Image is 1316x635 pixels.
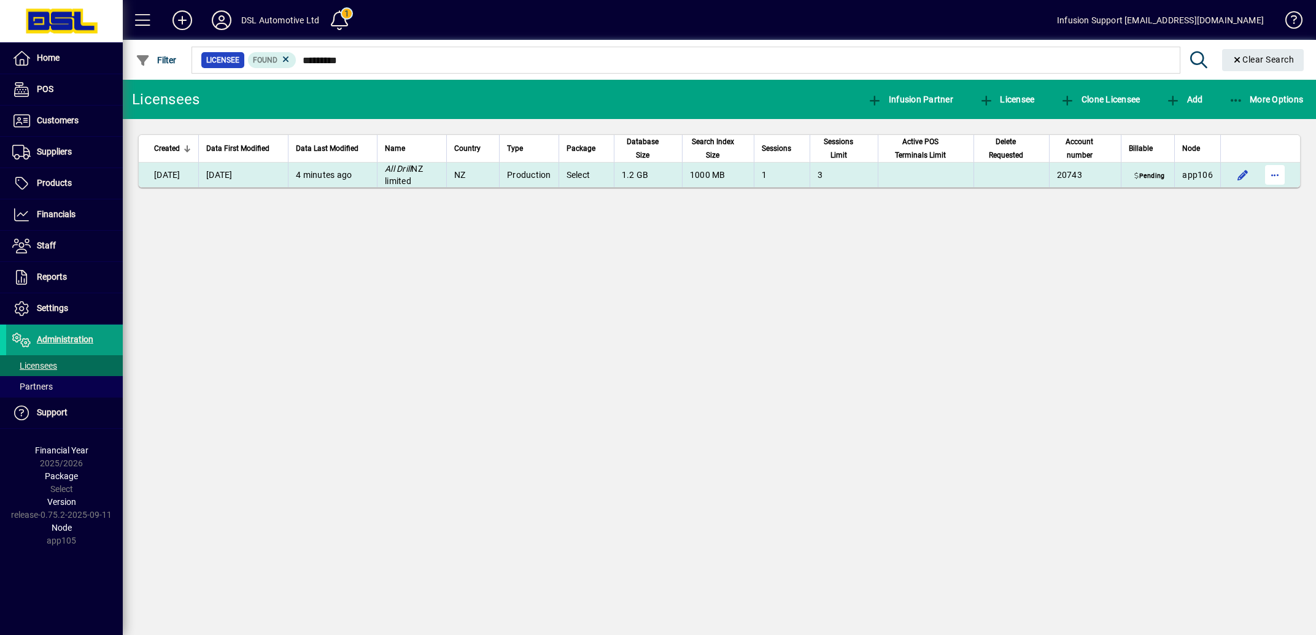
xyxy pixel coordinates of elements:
[1232,55,1295,64] span: Clear Search
[6,398,123,428] a: Support
[288,163,377,187] td: 4 minutes ago
[1057,10,1264,30] div: Infusion Support [EMAIL_ADDRESS][DOMAIN_NAME]
[37,272,67,282] span: Reports
[810,163,878,187] td: 3
[6,43,123,74] a: Home
[981,135,1042,162] div: Delete Requested
[206,54,239,66] span: Licensee
[682,163,754,187] td: 1000 MB
[12,382,53,391] span: Partners
[37,84,53,94] span: POS
[1182,142,1213,155] div: Node
[385,142,439,155] div: Name
[163,9,202,31] button: Add
[1163,88,1206,110] button: Add
[6,376,123,397] a: Partners
[1226,88,1307,110] button: More Options
[12,361,57,371] span: Licensees
[454,142,492,155] div: Country
[867,94,953,104] span: Infusion Partner
[296,142,370,155] div: Data Last Modified
[6,231,123,261] a: Staff
[385,142,405,155] span: Name
[37,334,93,344] span: Administration
[6,262,123,293] a: Reports
[52,523,72,533] span: Node
[1129,142,1167,155] div: Billable
[818,135,870,162] div: Sessions Limit
[1057,88,1143,110] button: Clone Licensee
[1233,165,1253,185] button: Edit
[622,135,675,162] div: Database Size
[754,163,810,187] td: 1
[6,137,123,167] a: Suppliers
[198,163,288,187] td: [DATE]
[614,163,682,187] td: 1.2 GB
[37,178,72,188] span: Products
[6,355,123,376] a: Licensees
[567,142,606,155] div: Package
[762,142,802,155] div: Sessions
[37,303,68,313] span: Settings
[202,9,241,31] button: Profile
[47,497,76,507] span: Version
[1276,2,1301,42] a: Knowledge Base
[1129,142,1153,155] span: Billable
[454,142,481,155] span: Country
[507,142,551,155] div: Type
[133,49,180,71] button: Filter
[1166,94,1202,104] span: Add
[1222,49,1304,71] button: Clear
[6,74,123,105] a: POS
[1229,94,1304,104] span: More Options
[136,55,177,65] span: Filter
[886,135,966,162] div: Active POS Terminals Limit
[397,164,411,174] em: Drill
[35,445,88,455] span: Financial Year
[818,135,859,162] span: Sessions Limit
[507,142,523,155] span: Type
[567,142,595,155] span: Package
[132,90,199,109] div: Licensees
[6,168,123,199] a: Products
[296,142,358,155] span: Data Last Modified
[385,164,423,186] span: NZ limited
[499,163,559,187] td: Production
[864,88,956,110] button: Infusion Partner
[37,115,79,125] span: Customers
[37,147,72,156] span: Suppliers
[6,293,123,324] a: Settings
[6,199,123,230] a: Financials
[37,209,75,219] span: Financials
[1057,135,1102,162] span: Account number
[1132,171,1167,181] span: Pending
[206,142,269,155] span: Data First Modified
[622,135,664,162] span: Database Size
[446,163,499,187] td: NZ
[1060,94,1140,104] span: Clone Licensee
[762,142,791,155] span: Sessions
[886,135,955,162] span: Active POS Terminals Limit
[690,135,735,162] span: Search Index Size
[37,407,68,417] span: Support
[690,135,746,162] div: Search Index Size
[6,106,123,136] a: Customers
[154,142,191,155] div: Created
[154,142,180,155] span: Created
[559,163,614,187] td: Select
[253,56,277,64] span: Found
[1057,135,1113,162] div: Account number
[979,94,1035,104] span: Licensee
[1182,142,1200,155] span: Node
[45,471,78,481] span: Package
[1049,163,1121,187] td: 20743
[1265,165,1285,185] button: More options
[248,52,296,68] mat-chip: Found Status: Found
[241,10,319,30] div: DSL Automotive Ltd
[981,135,1031,162] span: Delete Requested
[385,164,395,174] em: All
[206,142,281,155] div: Data First Modified
[37,53,60,63] span: Home
[139,163,198,187] td: [DATE]
[976,88,1038,110] button: Licensee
